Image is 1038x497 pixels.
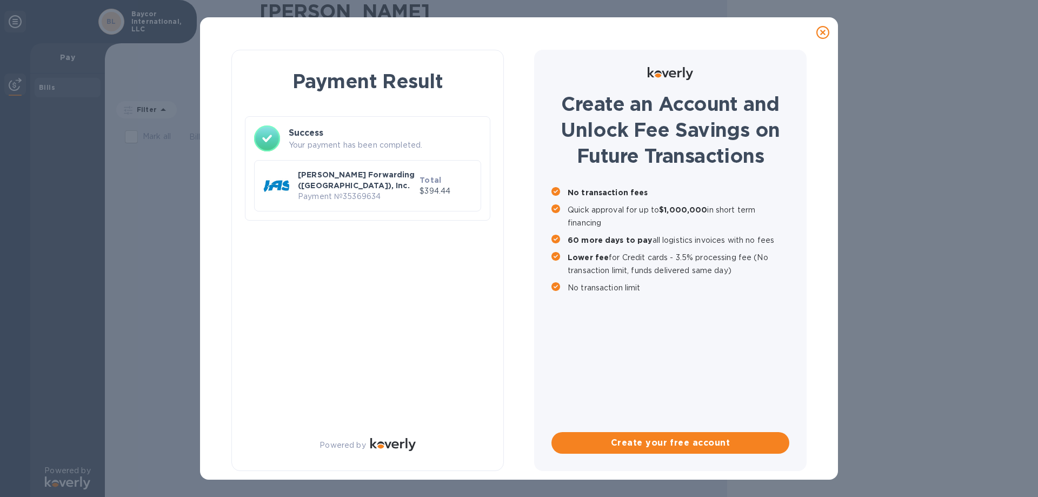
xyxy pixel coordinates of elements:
[568,253,609,262] b: Lower fee
[298,191,415,202] p: Payment № 35369634
[370,438,416,451] img: Logo
[289,127,481,140] h3: Success
[568,234,789,247] p: all logistics invoices with no fees
[420,176,441,184] b: Total
[648,67,693,80] img: Logo
[298,169,415,191] p: [PERSON_NAME] Forwarding ([GEOGRAPHIC_DATA]), Inc.
[568,251,789,277] p: for Credit cards - 3.5% processing fee (No transaction limit, funds delivered same day)
[289,140,481,151] p: Your payment has been completed.
[659,206,707,214] b: $1,000,000
[568,281,789,294] p: No transaction limit
[551,91,789,169] h1: Create an Account and Unlock Fee Savings on Future Transactions
[568,188,648,197] b: No transaction fees
[568,236,653,244] b: 60 more days to pay
[249,68,486,95] h1: Payment Result
[560,436,781,449] span: Create your free account
[568,203,789,229] p: Quick approval for up to in short term financing
[551,432,789,454] button: Create your free account
[320,440,365,451] p: Powered by
[420,185,472,197] p: $394.44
